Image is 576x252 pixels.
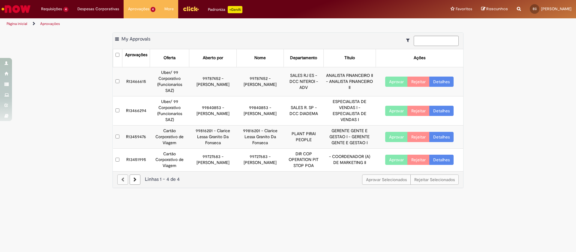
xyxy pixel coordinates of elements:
td: SALES RJ ES - DCC NITEROI - ADV [284,67,324,96]
span: My Approvals [121,36,150,42]
td: 99787452 - [PERSON_NAME] [189,67,237,96]
td: R13466615 [122,67,150,96]
td: 99840853 - [PERSON_NAME] [236,96,284,125]
td: 99816201 - Clarice Lessa Granito Da Fonseca [236,125,284,148]
div: Ações [414,55,425,61]
td: 99840853 - [PERSON_NAME] [189,96,237,125]
td: - COORDENADOR (A) DE MARKETING II [324,148,376,171]
a: Detalhes [429,77,454,87]
a: Detalhes [429,155,454,165]
td: 99816201 - Clarice Lessa Granito Da Fonseca [189,125,237,148]
td: ESPECIALISTA DE VENDAS I - ESPECIALISTA DE VENDAS I [324,96,376,125]
td: GERENTE GENTE E GESTAO I - GERENTE GENTE E GESTAO I [324,125,376,148]
p: +GenAi [228,6,242,13]
td: Cartão Corporativo de Viagem [150,148,189,171]
div: Título [344,55,355,61]
button: Rejeitar [407,77,430,87]
img: click_logo_yellow_360x200.png [183,4,199,13]
td: DIR COP OPERATION PIT STOP POA [284,148,324,171]
div: Nome [254,55,266,61]
button: Aprovar [385,77,408,87]
a: Detalhes [429,132,454,142]
td: R13466294 [122,96,150,125]
td: PLANT PIRAI PEOPLE [284,125,324,148]
td: Cartão Corporativo de Viagem [150,125,189,148]
td: R13459476 [122,125,150,148]
button: Rejeitar [407,106,430,116]
img: ServiceNow [1,3,31,15]
i: Mostrar filtros para: Suas Solicitações [406,38,412,42]
div: Linhas 1 − 4 de 4 [117,176,459,183]
button: Rejeitar [407,132,430,142]
span: Despesas Corporativas [77,6,119,12]
th: Aprovações [122,49,150,67]
td: Uber/ 99 Corporativo (Funcionarios SAZ) [150,96,189,125]
span: [PERSON_NAME] [541,6,571,11]
td: ANALISTA FINANCEIRO II - ANALISTA FINANCEIRO II [324,67,376,96]
span: 4 [151,7,156,12]
div: Oferta [163,55,175,61]
span: EC [533,7,537,11]
a: Página inicial [7,21,27,26]
td: Uber/ 99 Corporativo (Funcionarios SAZ) [150,67,189,96]
span: Requisições [41,6,62,12]
div: Aberto por [203,55,223,61]
div: Padroniza [208,6,242,13]
span: More [164,6,174,12]
div: Departamento [290,55,317,61]
button: Aprovar [385,132,408,142]
td: R13451995 [122,148,150,171]
span: Favoritos [456,6,472,12]
a: Rascunhos [481,6,508,12]
td: SALES R. SP - DCC DIADEMA [284,96,324,125]
span: Rascunhos [486,6,508,12]
button: Aprovar [385,106,408,116]
a: Detalhes [429,106,454,116]
ul: Trilhas de página [4,18,379,29]
div: Aprovações [125,52,147,58]
span: Aprovações [128,6,149,12]
span: 4 [63,7,68,12]
a: Aprovações [40,21,60,26]
td: 99787452 - [PERSON_NAME] [236,67,284,96]
td: 99727683 - [PERSON_NAME] [189,148,237,171]
button: Rejeitar [407,155,430,165]
button: Aprovar [385,155,408,165]
td: 99727683 - [PERSON_NAME] [236,148,284,171]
